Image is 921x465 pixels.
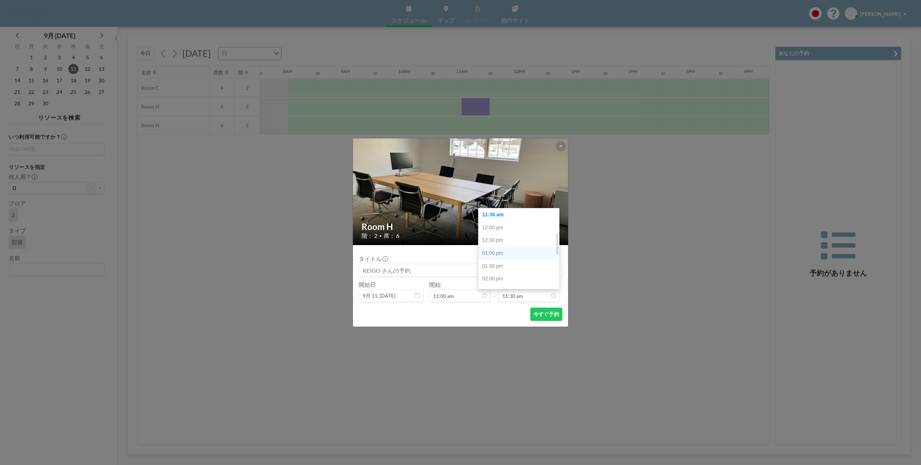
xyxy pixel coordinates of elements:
[362,232,377,239] span: 階： 2
[478,247,563,260] div: 01:00 pm
[478,234,563,247] div: 12:30 pm
[530,308,562,321] button: 今すぐ予約
[379,233,382,239] span: •
[359,281,376,288] label: 開始日
[478,272,563,285] div: 02:00 pm
[429,281,441,288] label: 開始
[478,221,563,234] div: 12:00 pm
[353,111,569,272] img: 537.JPG
[478,260,563,273] div: 01:30 pm
[478,208,563,221] div: 11:30 am
[359,264,562,276] input: KEIGO さんの予約
[478,285,563,298] div: 02:30 pm
[359,255,387,262] label: タイトル
[384,232,399,239] span: 席： 6
[493,284,495,299] span: -
[362,221,560,232] h2: Room H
